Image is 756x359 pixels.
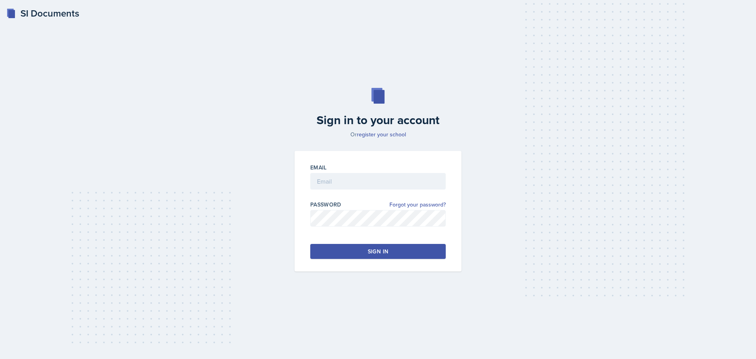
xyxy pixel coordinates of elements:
h2: Sign in to your account [290,113,466,127]
button: Sign in [310,244,446,259]
a: register your school [357,130,406,138]
a: Forgot your password? [389,201,446,209]
p: Or [290,130,466,138]
a: SI Documents [6,6,79,20]
label: Email [310,164,327,171]
div: Sign in [368,247,388,255]
label: Password [310,201,341,208]
input: Email [310,173,446,190]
